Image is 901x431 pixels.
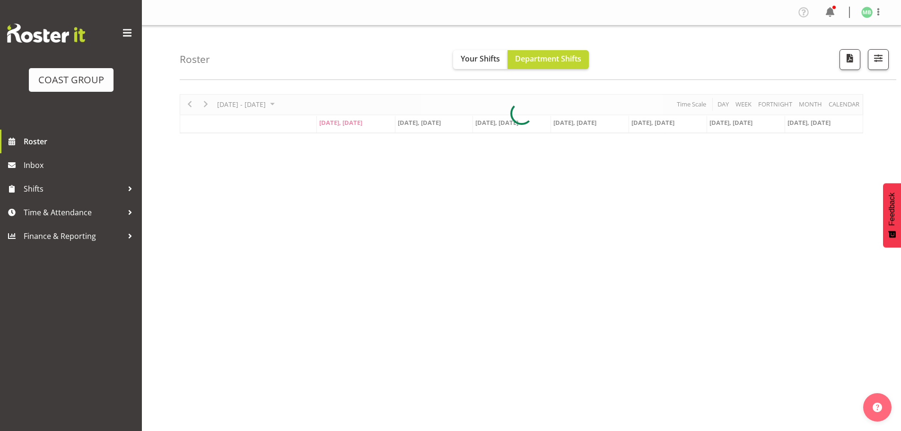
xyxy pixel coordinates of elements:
[888,193,896,226] span: Feedback
[868,49,889,70] button: Filter Shifts
[24,182,123,196] span: Shifts
[24,158,137,172] span: Inbox
[840,49,860,70] button: Download a PDF of the roster according to the set date range.
[180,54,210,65] h4: Roster
[453,50,507,69] button: Your Shifts
[38,73,104,87] div: COAST GROUP
[507,50,589,69] button: Department Shifts
[861,7,873,18] img: mike-bullock1158.jpg
[461,53,500,64] span: Your Shifts
[24,134,137,149] span: Roster
[883,183,901,247] button: Feedback - Show survey
[873,403,882,412] img: help-xxl-2.png
[7,24,85,43] img: Rosterit website logo
[24,229,123,243] span: Finance & Reporting
[515,53,581,64] span: Department Shifts
[24,205,123,220] span: Time & Attendance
